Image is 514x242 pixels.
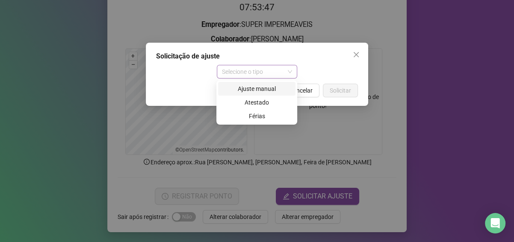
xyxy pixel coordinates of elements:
button: Solicitar [323,84,358,97]
button: Cancelar [282,84,319,97]
div: Férias [218,109,295,123]
span: close [353,51,360,58]
button: Close [349,48,363,61]
div: Ajuste manual [218,82,295,96]
div: Solicitação de ajuste [156,51,358,61]
div: Férias [223,111,290,121]
div: Ajuste manual [223,84,290,93]
div: Open Intercom Messenger [485,213,505,233]
span: Cancelar [289,86,313,95]
span: Selecione o tipo [222,65,292,78]
div: Atestado [223,98,290,107]
div: Atestado [218,96,295,109]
